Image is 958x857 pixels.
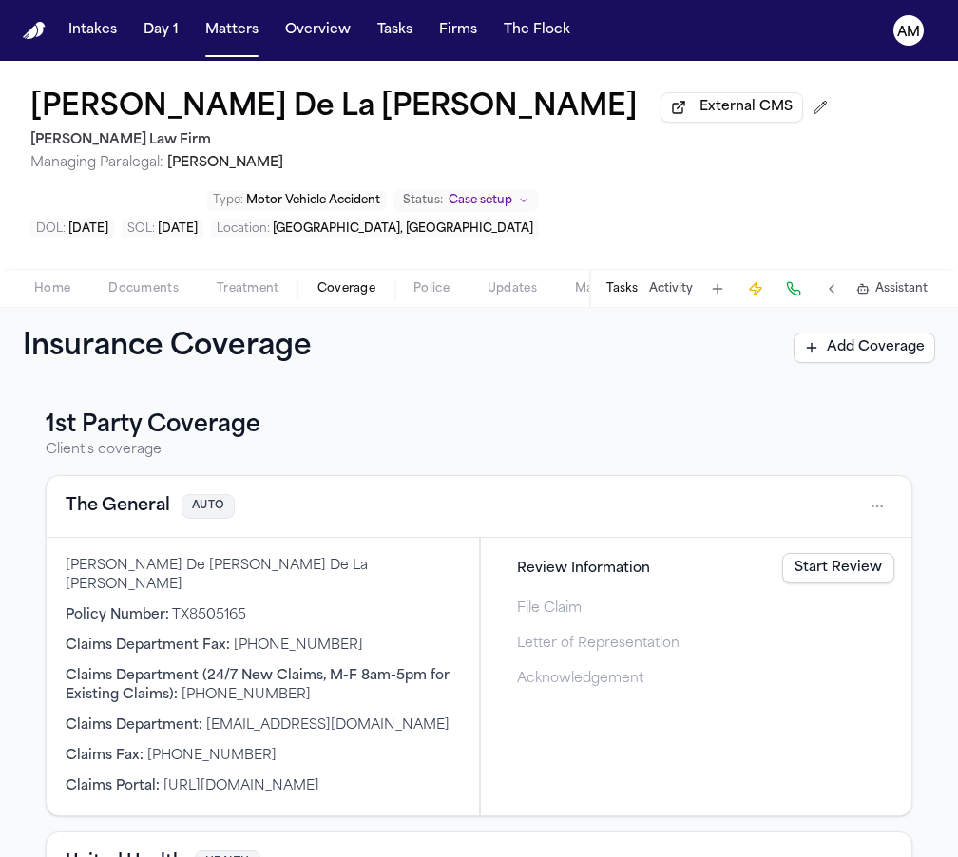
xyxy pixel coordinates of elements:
button: Firms [431,13,485,48]
span: Case setup [449,193,512,208]
span: File Claim [517,599,582,619]
span: Acknowledgement [517,669,643,689]
button: External CMS [661,92,803,123]
button: Create Immediate Task [742,276,769,302]
button: Activity [649,281,693,296]
span: Claims Department Fax : [66,638,230,653]
button: Edit Type: Motor Vehicle Accident [207,191,386,210]
span: Review Information [517,559,650,579]
span: Police [413,281,450,296]
button: Edit Location: Garland, TX [211,219,539,238]
span: External CMS [699,98,793,117]
span: TX8505165 [172,608,246,622]
span: Letter of Representation [517,634,680,654]
span: [PHONE_NUMBER] [147,749,277,763]
p: Client's coverage [46,441,912,460]
span: Claims Fax : [66,749,144,763]
button: Open actions [862,491,892,522]
div: [PERSON_NAME] De [PERSON_NAME] De La [PERSON_NAME] [66,557,460,595]
span: Treatment [217,281,279,296]
span: [DATE] [68,223,108,235]
span: Claims Department : [66,718,202,733]
span: Policy Number : [66,608,169,622]
button: Edit DOL: 2025-04-18 [30,219,114,238]
span: DOL : [36,223,66,235]
span: Status: [403,193,443,208]
h1: [PERSON_NAME] De La [PERSON_NAME] [30,91,638,125]
button: Day 1 [136,13,186,48]
div: Steps [490,547,902,695]
img: Finch Logo [23,22,46,40]
button: Matters [198,13,266,48]
span: [DATE] [158,223,198,235]
span: [GEOGRAPHIC_DATA], [GEOGRAPHIC_DATA] [273,223,533,235]
a: Home [23,22,46,40]
span: Updates [488,281,537,296]
span: Motor Vehicle Accident [246,195,380,206]
button: View coverage details [66,493,170,520]
span: Mail [575,281,600,296]
button: Make a Call [780,276,807,302]
button: Tasks [370,13,420,48]
a: Start Review [782,553,894,583]
div: Claims filing progress [480,538,911,815]
button: Add Coverage [794,333,935,363]
span: Claims Department (24/7 New Claims, M-F 8am-5pm for Existing Claims) : [66,669,450,702]
button: Tasks [606,281,638,296]
h2: [PERSON_NAME] Law Firm [30,129,835,152]
button: Change status from Case setup [393,189,539,212]
button: Overview [278,13,358,48]
span: [PERSON_NAME] [167,156,283,170]
span: [URL][DOMAIN_NAME] [163,779,319,793]
span: Managing Paralegal: [30,156,163,170]
button: Edit SOL: 2027-04-18 [122,219,203,238]
span: [PHONE_NUMBER] [182,688,311,702]
span: Type : [213,195,243,206]
span: Documents [108,281,179,296]
span: Assistant [875,281,928,296]
span: AUTO [182,494,235,520]
span: Home [34,281,70,296]
span: Claims Portal : [66,779,160,793]
span: [EMAIL_ADDRESS][DOMAIN_NAME] [206,718,450,733]
button: Edit matter name [30,91,638,125]
button: The Flock [496,13,578,48]
span: Coverage [317,281,375,296]
span: SOL : [127,223,155,235]
span: Location : [217,223,270,235]
span: [PHONE_NUMBER] [234,638,363,653]
button: Add Task [704,276,731,302]
button: Intakes [61,13,125,48]
button: Assistant [856,281,928,296]
h1: Insurance Coverage [23,331,354,365]
h3: 1st Party Coverage [46,410,912,441]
